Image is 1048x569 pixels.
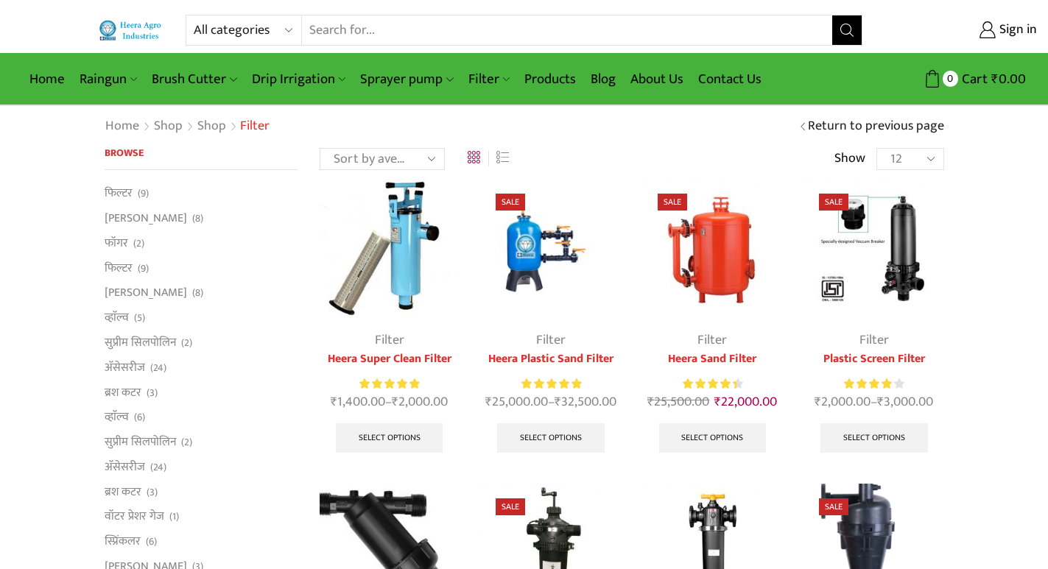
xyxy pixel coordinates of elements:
span: – [804,392,943,412]
a: Select options for “Heera Super Clean Filter” [336,423,443,453]
a: अ‍ॅसेसरीज [105,355,145,380]
span: ₹ [555,391,561,413]
a: Drip Irrigation [245,62,353,96]
a: फिल्टर [105,185,133,205]
a: Heera Plastic Sand Filter [481,350,620,368]
span: (3) [147,485,158,500]
a: ब्रश कटर [105,380,141,405]
span: Sale [658,194,687,211]
a: Plastic Screen Filter [804,350,943,368]
a: सुप्रीम सिलपोलिन [105,430,176,455]
a: [PERSON_NAME] [105,280,187,305]
span: (2) [181,336,192,350]
span: Sale [496,194,525,211]
a: फॉगर [105,230,128,255]
a: Select options for “Plastic Screen Filter” [820,423,928,453]
div: Rated 5.00 out of 5 [359,376,419,392]
a: व्हाॅल्व [105,305,129,331]
span: ₹ [647,391,654,413]
span: (1) [169,509,179,524]
bdi: 25,000.00 [485,391,548,413]
span: (24) [150,460,166,475]
span: 0 [943,71,958,86]
button: Search button [832,15,862,45]
a: Sign in [885,17,1037,43]
span: ₹ [991,68,999,91]
a: व्हाॅल्व [105,405,129,430]
span: Cart [958,69,988,89]
a: Raingun [72,62,144,96]
span: ₹ [392,391,398,413]
a: Heera Super Clean Filter [320,350,459,368]
span: ₹ [331,391,337,413]
span: Rated out of 5 [683,376,736,392]
a: Filter [859,329,889,351]
bdi: 1,400.00 [331,391,385,413]
span: (5) [134,311,145,325]
bdi: 2,000.00 [815,391,871,413]
a: Shop [197,117,227,136]
span: (6) [134,410,145,425]
span: Sign in [996,21,1037,40]
a: Select options for “Heera Sand Filter” [659,423,767,453]
bdi: 22,000.00 [714,391,777,413]
select: Shop order [320,148,445,170]
a: Filter [697,329,727,351]
span: Sale [496,498,525,515]
img: Heera-super-clean-filter [320,179,459,318]
bdi: 3,000.00 [877,391,933,413]
a: Filter [536,329,566,351]
a: स्प्रिंकलर [105,529,141,554]
img: Heera Sand Filter [643,179,782,318]
img: Heera Plastic Sand Filter [481,179,620,318]
a: Shop [153,117,183,136]
a: Home [22,62,72,96]
a: 0 Cart ₹0.00 [877,66,1026,93]
h1: Filter [240,119,270,135]
input: Search for... [302,15,831,45]
span: Rated out of 5 [844,376,892,392]
span: Sale [819,498,848,515]
a: About Us [623,62,691,96]
a: Return to previous page [808,117,944,136]
a: Contact Us [691,62,769,96]
span: Rated out of 5 [521,376,581,392]
a: Sprayer pump [353,62,460,96]
span: ₹ [485,391,492,413]
span: ₹ [877,391,884,413]
a: Blog [583,62,623,96]
a: फिल्टर [105,255,133,280]
a: अ‍ॅसेसरीज [105,454,145,479]
nav: Breadcrumb [105,117,270,136]
span: (3) [147,386,158,400]
img: Plastic Screen Filter [804,179,943,318]
span: (2) [133,236,144,251]
a: Brush Cutter [144,62,244,96]
bdi: 2,000.00 [392,391,448,413]
a: Products [517,62,583,96]
span: (24) [150,361,166,375]
a: ब्रश कटर [105,479,141,504]
a: वॉटर प्रेशर गेज [105,504,164,529]
span: Sale [819,194,848,211]
a: [PERSON_NAME] [105,206,187,231]
span: – [320,392,459,412]
span: (9) [138,261,149,276]
bdi: 25,500.00 [647,391,709,413]
bdi: 32,500.00 [555,391,616,413]
span: ₹ [714,391,721,413]
span: – [481,392,620,412]
a: Filter [375,329,404,351]
a: Filter [461,62,517,96]
span: Show [834,149,865,169]
span: Rated out of 5 [359,376,419,392]
div: Rated 4.50 out of 5 [683,376,742,392]
span: Browse [105,144,144,161]
span: (8) [192,211,203,226]
span: (9) [138,186,149,201]
a: सुप्रीम सिलपोलिन [105,330,176,355]
a: Heera Sand Filter [643,350,782,368]
div: Rated 4.00 out of 5 [844,376,904,392]
span: (6) [146,534,157,549]
a: Select options for “Heera Plastic Sand Filter” [497,423,605,453]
